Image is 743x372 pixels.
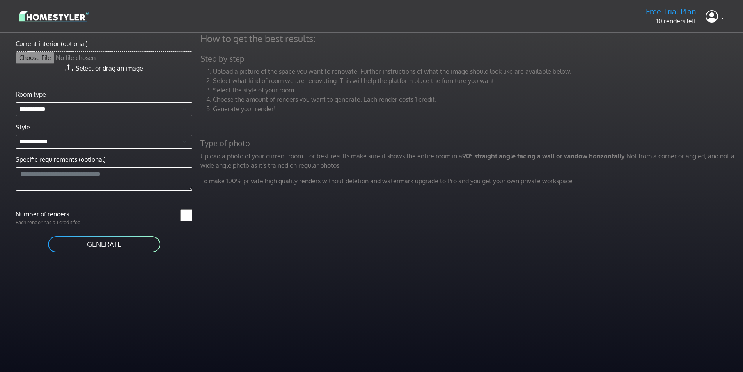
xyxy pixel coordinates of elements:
h5: Free Trial Plan [646,7,696,16]
label: Number of renders [11,209,104,219]
label: Style [16,122,30,132]
label: Current interior (optional) [16,39,88,48]
li: Generate your render! [213,104,737,113]
p: Each render has a 1 credit fee [11,219,104,226]
label: Room type [16,90,46,99]
button: GENERATE [47,236,161,253]
li: Select the style of your room. [213,85,737,95]
p: 10 renders left [646,16,696,26]
label: Specific requirements (optional) [16,155,106,164]
li: Select what kind of room we are renovating. This will help the platform place the furniture you w... [213,76,737,85]
h5: Type of photo [196,138,742,148]
h5: Step by step [196,54,742,64]
strong: 90° straight angle facing a wall or window horizontally. [462,152,626,160]
li: Choose the amount of renders you want to generate. Each render costs 1 credit. [213,95,737,104]
li: Upload a picture of the space you want to renovate. Further instructions of what the image should... [213,67,737,76]
img: logo-3de290ba35641baa71223ecac5eacb59cb85b4c7fdf211dc9aaecaaee71ea2f8.svg [19,9,89,23]
p: To make 100% private high quality renders without deletion and watermark upgrade to Pro and you g... [196,176,742,186]
h4: How to get the best results: [196,33,742,44]
p: Upload a photo of your current room. For best results make sure it shows the entire room in a Not... [196,151,742,170]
